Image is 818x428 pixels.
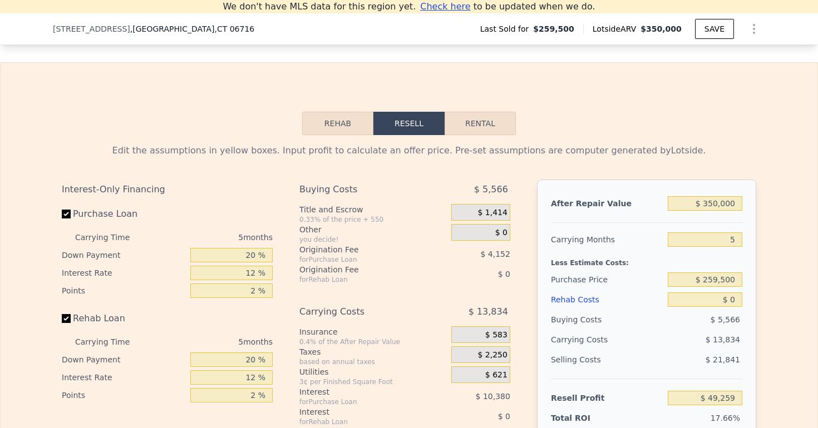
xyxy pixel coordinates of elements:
div: Down Payment [62,351,186,369]
div: Origination Fee [299,244,423,255]
span: $ 621 [485,370,507,380]
div: for Rehab Loan [299,275,423,284]
div: 5 months [152,333,273,351]
div: based on annual taxes [299,357,447,366]
div: Origination Fee [299,264,423,275]
div: Carrying Costs [551,330,620,350]
span: Lotside ARV [593,23,640,34]
span: $ 10,380 [476,392,510,401]
button: Resell [373,112,445,135]
span: $ 1,414 [477,208,507,218]
span: Check here [420,1,470,12]
div: Taxes [299,346,447,357]
div: Interest Rate [62,369,186,386]
span: $ 583 [485,330,507,340]
input: Purchase Loan [62,210,71,218]
span: $ 5,566 [474,180,508,200]
div: 0.33% of the price + 550 [299,215,447,224]
div: Insurance [299,326,447,337]
span: $ 0 [498,412,510,421]
div: 0.4% of the After Repair Value [299,337,447,346]
span: [STREET_ADDRESS] [53,23,130,34]
div: Utilities [299,366,447,377]
div: Other [299,224,447,235]
span: $259,500 [533,23,574,34]
div: After Repair Value [551,193,663,213]
div: Buying Costs [299,180,423,200]
div: Carrying Costs [299,302,423,322]
div: for Rehab Loan [299,417,423,426]
div: Points [62,386,186,404]
button: Rental [445,112,516,135]
div: Carrying Time [75,333,147,351]
div: Points [62,282,186,300]
div: 3¢ per Finished Square Foot [299,377,447,386]
div: Down Payment [62,246,186,264]
div: Rehab Costs [551,290,663,310]
div: for Purchase Loan [299,397,423,406]
span: Last Sold for [480,23,534,34]
span: , CT 06716 [214,24,254,33]
label: Rehab Loan [62,308,186,329]
div: Edit the assumptions in yellow boxes. Input profit to calculate an offer price. Pre-set assumptio... [62,144,756,157]
div: Interest [299,386,423,397]
div: Total ROI [551,412,620,424]
button: Rehab [302,112,373,135]
button: SAVE [695,19,734,39]
span: $ 0 [495,228,507,238]
input: Rehab Loan [62,314,71,323]
div: Selling Costs [551,350,663,370]
div: 5 months [152,228,273,246]
div: Interest Rate [62,264,186,282]
div: Interest-Only Financing [62,180,273,200]
div: Purchase Price [551,270,663,290]
div: Less Estimate Costs: [551,250,742,270]
span: $ 5,566 [711,315,740,324]
div: Carrying Time [75,228,147,246]
span: 17.66% [711,414,740,422]
span: $ 13,834 [469,302,508,322]
span: , [GEOGRAPHIC_DATA] [130,23,254,34]
div: Buying Costs [551,310,663,330]
div: Title and Escrow [299,204,447,215]
span: $ 13,834 [706,335,740,344]
button: Show Options [743,18,765,40]
div: Resell Profit [551,388,663,408]
span: $ 2,250 [477,350,507,360]
div: Interest [299,406,423,417]
span: $ 4,152 [480,250,510,258]
span: $ 0 [498,270,510,278]
label: Purchase Loan [62,204,186,224]
span: $350,000 [640,24,682,33]
div: Carrying Months [551,230,663,250]
div: for Purchase Loan [299,255,423,264]
div: you decide! [299,235,447,244]
span: $ 21,841 [706,355,740,364]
